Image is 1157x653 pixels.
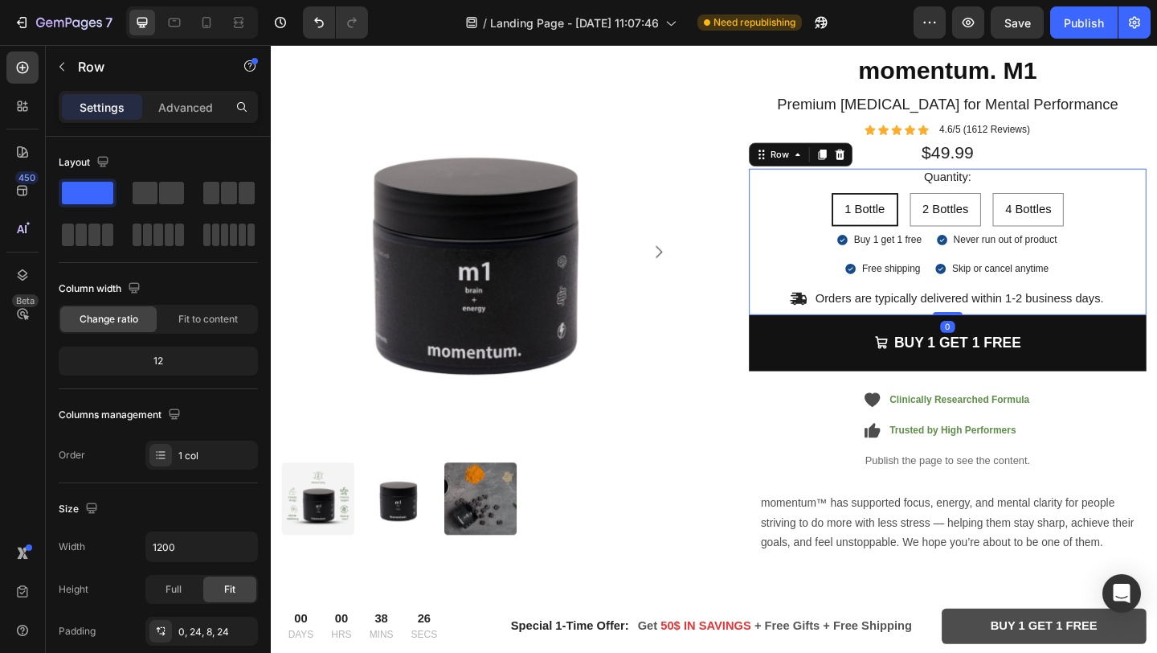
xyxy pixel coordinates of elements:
p: MINS [107,634,133,650]
p: Advanced [158,99,213,116]
div: BUY 1 GET 1 FREE [678,310,816,338]
h1: momentum. M1 [520,9,952,47]
div: Publish [1064,14,1104,31]
span: Fit to content [178,312,238,326]
button: BUY 1 GET 1 FREE [520,294,952,355]
p: momentum™ has supported focus, energy, and mental clarity for people striving to do more with les... [533,487,939,552]
span: Change ratio [80,312,138,326]
a: BUY 1 GET 1 FREE [730,613,953,651]
div: 1 col [178,449,254,463]
div: Open Intercom Messenger [1102,574,1141,613]
input: Auto [146,532,257,561]
p: Publish the page to see the content. [520,444,952,461]
img: M1 - MOMENTUM. - M1 [100,454,179,533]
div: 38 [107,614,133,634]
button: Publish [1050,6,1118,39]
img: M1 - MOMENTUM. - M1 [189,454,268,533]
div: Row [540,112,566,126]
p: BUY 1 GET 1 FREE [783,622,899,642]
p: Settings [80,99,125,116]
p: Skip or cancel anytime [741,236,846,250]
p: 4.6/5 (1612 Reviews) [727,85,826,99]
p: Free shipping [643,236,706,250]
div: 26 [152,614,180,634]
span: / [483,14,487,31]
img: M1 - MOMENTUM. - M1 [12,9,444,441]
div: 12 [62,350,255,372]
p: Row [78,57,215,76]
strong: Special 1-Time Offer: [261,625,390,639]
div: 00 [65,614,87,634]
div: Size [59,499,101,520]
p: Buy 1 get 1 free [634,205,708,219]
div: Columns management [59,405,184,426]
div: $49.99 [520,104,952,131]
span: 1 Bottle [624,171,668,185]
p: 7 [105,13,112,32]
div: Padding [59,624,96,639]
span: Need republishing [713,15,795,30]
p: SECS [152,634,180,650]
span: 2 Bottles [709,171,758,185]
span: 4 Bottles [799,171,848,185]
span: Fit [224,582,235,597]
span: Get [399,625,420,639]
div: 450 [15,171,39,184]
span: Landing Page - [DATE] 11:07:46 [490,14,659,31]
button: Carousel Next Arrow [412,216,431,235]
button: Save [991,6,1044,39]
button: 7 [6,6,120,39]
p: HRS [65,634,87,650]
div: Undo/Redo [303,6,368,39]
strong: Clinically Researched Formula [673,380,824,392]
div: 0 [728,300,744,313]
span: Full [166,582,182,597]
span: Save [1004,16,1031,30]
span: Premium [MEDICAL_DATA] for Mental Performance [550,55,922,73]
div: Layout [59,152,112,174]
div: 0, 24, 8, 24 [178,625,254,639]
div: Column width [59,278,144,300]
p: Never run out of product [742,205,855,219]
strong: Trusted by High Performers [673,413,810,425]
p: DAYS [18,634,46,650]
p: Orders are typically delivered within 1-2 business days. [592,268,906,285]
div: 00 [18,614,46,634]
span: + Free Gifts + Free Shipping [525,625,697,639]
div: Beta [12,294,39,307]
div: Order [59,448,85,462]
div: Height [59,582,88,597]
div: Width [59,540,85,554]
iframe: Design area [271,45,1157,653]
span: 50$ IN SAVINGS [423,625,521,639]
img: M1 - MOMENTUM. - M1 [12,454,91,533]
p: Quantity: [541,136,931,153]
